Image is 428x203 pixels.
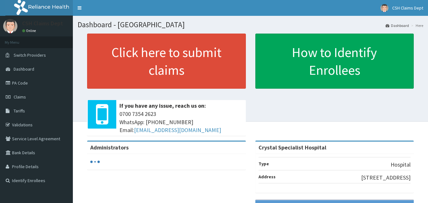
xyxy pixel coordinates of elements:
[90,144,129,151] b: Administrators
[78,21,423,29] h1: Dashboard - [GEOGRAPHIC_DATA]
[410,23,423,28] li: Here
[22,21,63,26] p: CSH Claims Dept
[90,157,100,167] svg: audio-loading
[259,174,276,180] b: Address
[361,174,411,182] p: [STREET_ADDRESS]
[255,34,414,89] a: How to Identify Enrollees
[14,52,46,58] span: Switch Providers
[3,19,17,33] img: User Image
[380,4,388,12] img: User Image
[259,161,269,167] b: Type
[119,110,243,134] span: 0700 7354 2623 WhatsApp: [PHONE_NUMBER] Email:
[22,29,37,33] a: Online
[14,66,34,72] span: Dashboard
[392,5,423,11] span: CSH Claims Dept
[386,23,409,28] a: Dashboard
[119,102,206,109] b: If you have any issue, reach us on:
[14,108,25,114] span: Tariffs
[87,34,246,89] a: Click here to submit claims
[391,161,411,169] p: Hospital
[14,94,26,100] span: Claims
[134,126,221,134] a: [EMAIL_ADDRESS][DOMAIN_NAME]
[259,144,326,151] strong: Crystal Specialist Hospital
